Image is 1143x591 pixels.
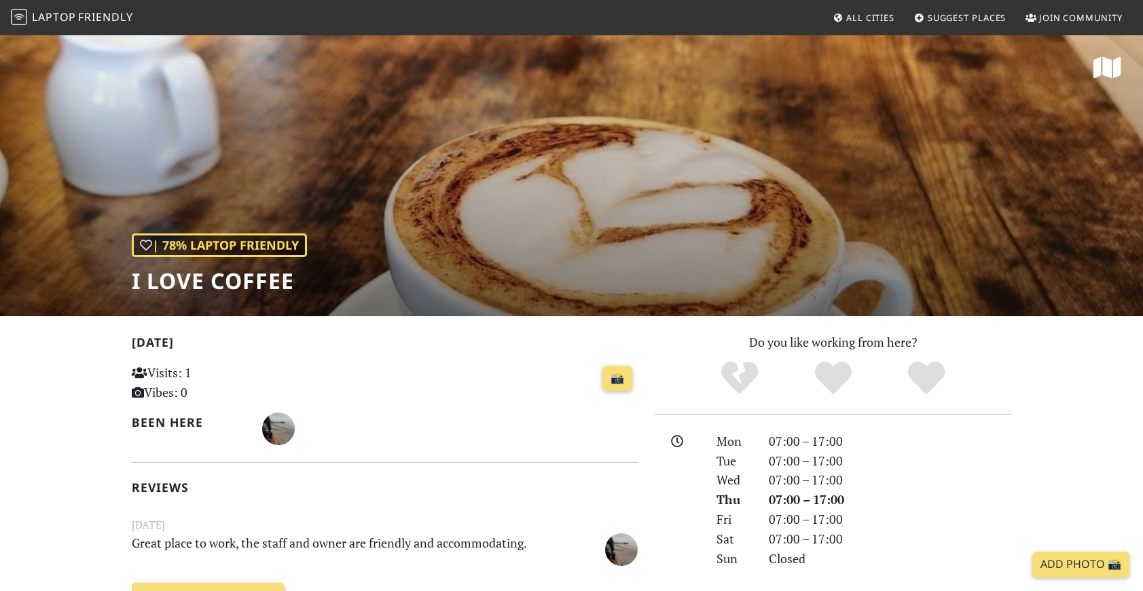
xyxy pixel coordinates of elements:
[708,432,760,451] div: Mon
[708,490,760,510] div: Thu
[761,510,1020,529] div: 07:00 – 17:00
[78,9,132,24] span: Friendly
[605,533,638,566] img: 4584-juliet.jpg
[132,480,638,495] h2: Reviews
[761,470,1020,490] div: 07:00 – 17:00
[124,516,647,533] small: [DATE]
[909,5,1012,30] a: Suggest Places
[761,549,1020,569] div: Closed
[708,529,760,549] div: Sat
[708,549,760,569] div: Sun
[761,490,1020,510] div: 07:00 – 17:00
[32,9,76,24] span: Laptop
[708,510,760,529] div: Fri
[132,268,307,294] h1: I Love Coffee
[761,432,1020,451] div: 07:00 – 17:00
[124,533,560,564] p: Great place to work, the staff and owner are friendly and accommodating.
[132,233,307,257] div: | 78% Laptop Friendly
[693,360,786,397] div: No
[708,451,760,471] div: Tue
[1039,12,1123,24] span: Join Community
[786,360,880,397] div: Yes
[708,470,760,490] div: Wed
[602,366,632,392] a: 📸
[761,529,1020,549] div: 07:00 – 17:00
[132,335,638,355] h2: [DATE]
[879,360,973,397] div: Definitely!
[262,419,295,436] span: Juliet Appiah-nyanta
[1020,5,1128,30] a: Join Community
[605,539,638,556] span: Juliet Appiah-nyanta
[1032,552,1129,577] a: Add Photo 📸
[928,12,1006,24] span: Suggest Places
[132,363,290,402] p: Visits: 1 Vibes: 0
[262,413,295,445] img: 4584-juliet.jpg
[827,5,900,30] a: All Cities
[11,6,133,30] a: LaptopFriendly LaptopFriendly
[761,451,1020,471] div: 07:00 – 17:00
[11,9,27,25] img: LaptopFriendly
[655,332,1012,352] p: Do you like working from here?
[846,12,894,24] span: All Cities
[132,415,247,430] h2: Been here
